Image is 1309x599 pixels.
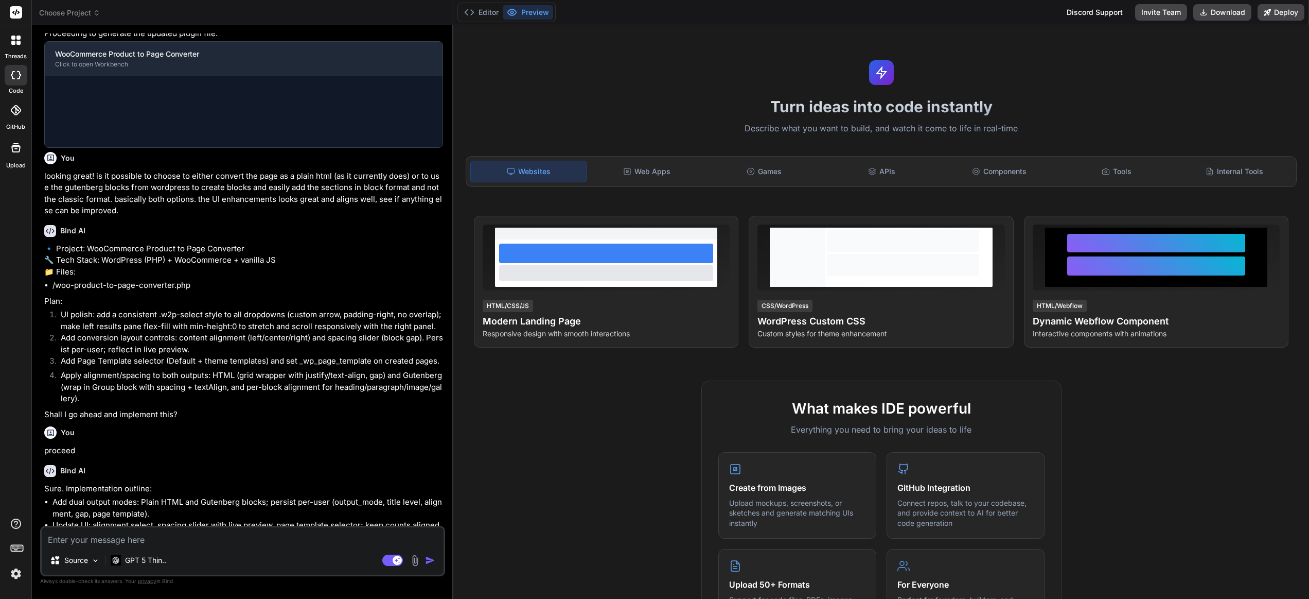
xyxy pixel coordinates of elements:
[897,578,1034,591] h4: For Everyone
[459,122,1303,135] p: Describe what you want to build, and watch it come to life in real-time
[897,498,1034,528] p: Connect repos, talk to your codebase, and provide context to AI for better code generation
[52,370,443,405] li: Apply alignment/spacing to both outputs: HTML (grid wrapper with justify/text-align, gap) and Gut...
[44,296,443,307] p: Plan:
[5,52,27,61] label: threads
[409,555,421,567] img: attachment
[1193,4,1251,21] button: Download
[1258,4,1304,21] button: Deploy
[503,5,553,20] button: Preview
[1033,314,1280,329] h4: Dynamic Webflow Component
[125,555,166,566] p: GPT 5 Thin..
[6,123,25,131] label: GitHub
[459,97,1303,116] h1: Turn ideas into code instantly
[52,332,443,355] li: Add conversion layout controls: content alignment (left/center/right) and spacing slider (block g...
[729,482,865,494] h4: Create from Images
[9,87,23,95] label: code
[44,170,443,217] p: looking great! is it possible to choose to either convert the page as a plain html (as it current...
[483,329,730,339] p: Responsive design with smooth interactions
[55,49,423,59] div: WooCommerce Product to Page Converter
[757,300,812,312] div: CSS/WordPress
[52,497,443,520] li: Add dual output modes: Plain HTML and Gutenberg blocks; persist per-user (output_mode, title leve...
[7,565,25,583] img: settings
[6,161,26,170] label: Upload
[91,556,100,565] img: Pick Models
[44,28,443,40] p: Proceeding to generate the updated plugin file.
[470,161,587,182] div: Websites
[757,329,1004,339] p: Custom styles for theme enhancement
[44,243,443,278] p: 🔹 Project: WooCommerce Product to Page Converter 🔧 Tech Stack: WordPress (PHP) + WooCommerce + va...
[942,161,1057,182] div: Components
[44,445,443,457] p: proceed
[138,578,156,584] span: privacy
[52,520,443,543] li: Update UI: alignment select, spacing slider with live preview, page template selector; keep count...
[61,427,75,438] h6: You
[44,409,443,421] p: Shall I go ahead and implement this?
[483,300,533,312] div: HTML/CSS/JS
[55,60,423,69] div: Click to open Workbench
[718,398,1045,419] h2: What makes IDE powerful
[1135,4,1187,21] button: Invite Team
[757,314,1004,329] h4: WordPress Custom CSS
[1033,300,1087,312] div: HTML/Webflow
[1033,329,1280,339] p: Interactive components with animations
[64,555,88,566] p: Source
[425,555,435,566] img: icon
[718,423,1045,436] p: Everything you need to bring your ideas to life
[44,483,443,495] p: Sure. Implementation outline:
[52,355,443,370] li: Add Page Template selector (Default + theme templates) and set _wp_page_template on created pages.
[40,576,445,586] p: Always double-check its answers. Your in Bind
[706,161,822,182] div: Games
[52,309,443,332] li: UI polish: add a consistent .w2p-select style to all dropdowns (custom arrow, padding-right, no o...
[460,5,503,20] button: Editor
[1060,4,1129,21] div: Discord Support
[824,161,939,182] div: APIs
[60,226,85,236] h6: Bind AI
[483,314,730,329] h4: Modern Landing Page
[60,466,85,476] h6: Bind AI
[111,555,121,565] img: GPT 5 Thinking High
[897,482,1034,494] h4: GitHub Integration
[45,42,434,76] button: WooCommerce Product to Page ConverterClick to open Workbench
[1177,161,1292,182] div: Internal Tools
[1059,161,1174,182] div: Tools
[61,153,75,163] h6: You
[39,8,100,18] span: Choose Project
[589,161,704,182] div: Web Apps
[52,280,443,292] li: /woo-product-to-page-converter.php
[729,498,865,528] p: Upload mockups, screenshots, or sketches and generate matching UIs instantly
[729,578,865,591] h4: Upload 50+ Formats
